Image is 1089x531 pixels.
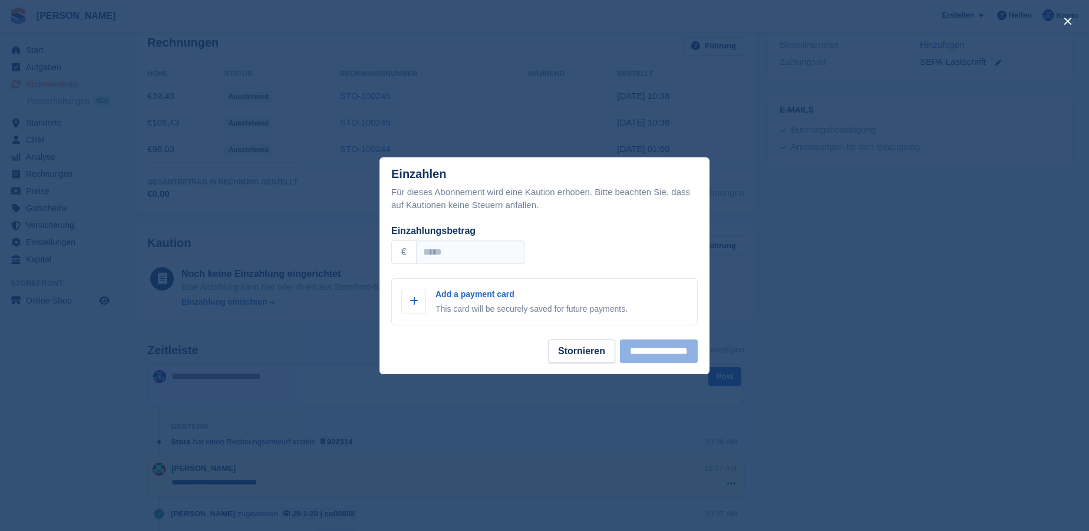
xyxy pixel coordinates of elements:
[391,226,476,236] label: Einzahlungsbetrag
[548,339,615,363] button: Stornieren
[391,186,698,212] p: Für dieses Abonnement wird eine Kaution erhoben. Bitte beachten Sie, dass auf Kautionen keine Ste...
[435,288,628,301] p: Add a payment card
[1058,12,1077,31] button: close
[391,167,446,181] div: Einzahlen
[391,278,698,325] a: Add a payment card This card will be securely saved for future payments.
[435,303,628,315] p: This card will be securely saved for future payments.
